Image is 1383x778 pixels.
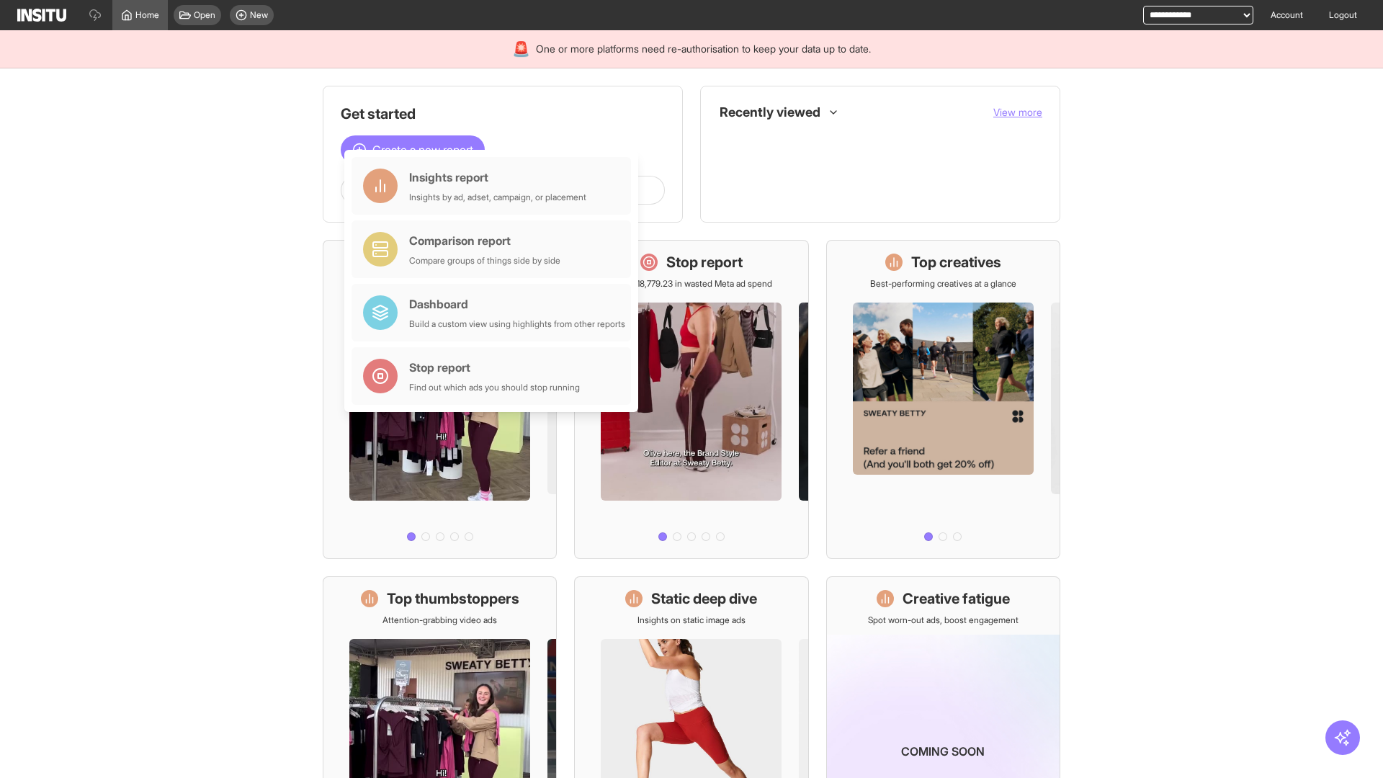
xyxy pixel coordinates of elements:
[651,589,757,609] h1: Static deep dive
[250,9,268,21] span: New
[194,9,215,21] span: Open
[536,42,871,56] span: One or more platforms need re-authorisation to keep your data up to date.
[911,252,1001,272] h1: Top creatives
[382,614,497,626] p: Attention-grabbing video ads
[387,589,519,609] h1: Top thumbstoppers
[870,278,1016,290] p: Best-performing creatives at a glance
[409,382,580,393] div: Find out which ads you should stop running
[372,141,473,158] span: Create a new report
[826,240,1060,559] a: Top creativesBest-performing creatives at a glance
[993,106,1042,118] span: View more
[637,614,746,626] p: Insights on static image ads
[409,295,625,313] div: Dashboard
[409,255,560,267] div: Compare groups of things side by side
[323,240,557,559] a: What's live nowSee all active ads instantly
[574,240,808,559] a: Stop reportSave £18,779.23 in wasted Meta ad spend
[409,169,586,186] div: Insights report
[409,192,586,203] div: Insights by ad, adset, campaign, or placement
[409,359,580,376] div: Stop report
[993,105,1042,120] button: View more
[135,9,159,21] span: Home
[341,135,485,164] button: Create a new report
[409,232,560,249] div: Comparison report
[666,252,743,272] h1: Stop report
[409,318,625,330] div: Build a custom view using highlights from other reports
[17,9,66,22] img: Logo
[341,104,665,124] h1: Get started
[512,39,530,59] div: 🚨
[611,278,772,290] p: Save £18,779.23 in wasted Meta ad spend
